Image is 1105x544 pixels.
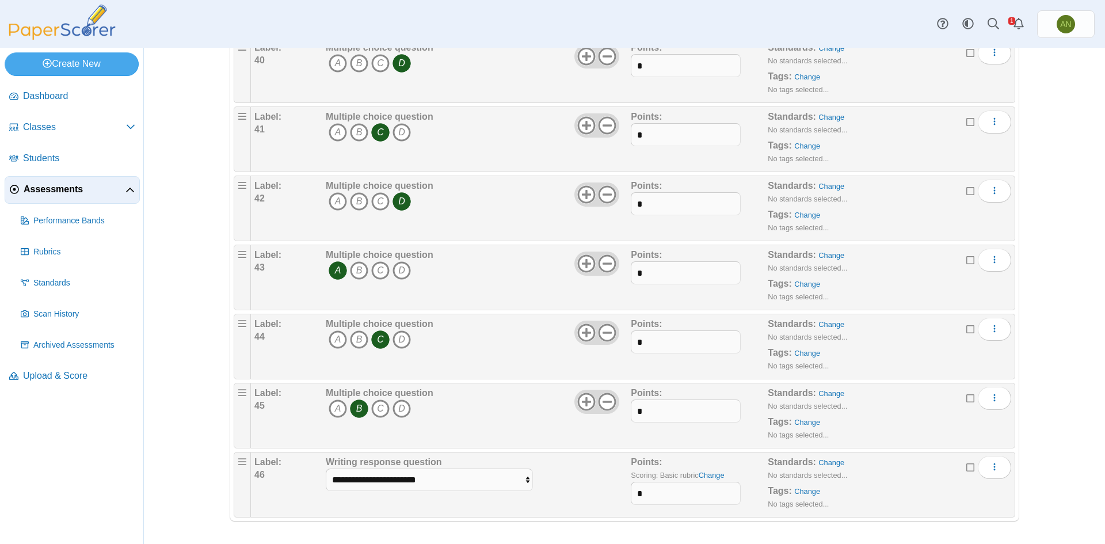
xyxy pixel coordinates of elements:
a: Change [818,251,844,260]
b: Multiple choice question [326,112,433,121]
a: Rubrics [16,238,140,266]
b: Tags: [768,486,791,496]
a: Classes [5,114,140,142]
a: Create New [5,52,139,75]
i: B [350,192,368,211]
b: Points: [631,181,662,191]
span: Archived Assessments [33,340,135,351]
i: B [350,261,368,280]
b: Tags: [768,140,791,150]
i: B [350,330,368,349]
a: PaperScorer [5,32,120,41]
small: No tags selected... [768,292,829,301]
b: Tags: [768,279,791,288]
small: No tags selected... [768,362,829,370]
i: A [329,261,347,280]
small: No standards selected... [768,264,847,272]
span: Classes [23,121,126,134]
b: Standards: [768,388,816,398]
i: B [350,400,368,418]
b: Points: [631,319,662,329]
button: More options [978,180,1011,203]
div: Drag handle [234,37,251,103]
a: Upload & Score [5,363,140,390]
i: C [371,400,390,418]
span: Abby Nance [1057,15,1075,33]
b: 40 [254,55,265,65]
b: Label: [254,457,281,467]
b: Label: [254,250,281,260]
i: A [329,54,347,73]
b: 45 [254,401,265,410]
i: A [329,123,347,142]
small: No standards selected... [768,471,847,480]
a: Change [818,113,844,121]
a: Change [818,458,844,467]
i: C [371,261,390,280]
button: More options [978,387,1011,410]
div: Drag handle [234,106,251,172]
b: Multiple choice question [326,181,433,191]
a: Archived Assessments [16,332,140,359]
i: D [393,400,411,418]
button: More options [978,318,1011,341]
span: Abby Nance [1060,20,1071,28]
a: Change [794,280,820,288]
a: Change [794,73,820,81]
span: Dashboard [23,90,135,102]
small: No standards selected... [768,195,847,203]
small: No standards selected... [768,402,847,410]
b: 43 [254,263,265,272]
a: Students [5,145,140,173]
b: 44 [254,332,265,341]
button: More options [978,41,1011,64]
b: Points: [631,388,662,398]
span: Students [23,152,135,165]
small: No tags selected... [768,85,829,94]
a: Abby Nance [1037,10,1095,38]
b: Standards: [768,112,816,121]
div: Drag handle [234,383,251,448]
i: D [393,261,411,280]
b: Label: [254,319,281,329]
b: Multiple choice question [326,388,433,398]
b: Points: [631,112,662,121]
b: Points: [631,250,662,260]
b: Tags: [768,210,791,219]
a: Change [818,389,844,398]
a: Change [794,211,820,219]
i: C [371,330,390,349]
i: A [329,192,347,211]
small: No standards selected... [768,56,847,65]
i: A [329,330,347,349]
b: 41 [254,124,265,134]
b: Standards: [768,319,816,329]
span: Performance Bands [33,215,135,227]
span: Rubrics [33,246,135,258]
a: Change [794,142,820,150]
div: Drag handle [234,314,251,379]
b: Standards: [768,457,816,467]
a: Change [818,320,844,329]
a: Change [818,44,844,52]
b: Tags: [768,71,791,81]
a: Standards [16,269,140,297]
b: Label: [254,388,281,398]
i: A [329,400,347,418]
span: Standards [33,277,135,289]
i: D [393,123,411,142]
b: Tags: [768,417,791,427]
b: 42 [254,193,265,203]
b: Points: [631,457,662,467]
b: Writing response question [326,457,442,467]
small: No standards selected... [768,333,847,341]
div: Drag handle [234,452,251,518]
button: More options [978,249,1011,272]
small: No tags selected... [768,154,829,163]
a: Alerts [1006,12,1031,37]
small: No tags selected... [768,500,829,508]
i: C [371,54,390,73]
a: Change [794,349,820,357]
a: Assessments [5,176,140,204]
b: Multiple choice question [326,319,433,329]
